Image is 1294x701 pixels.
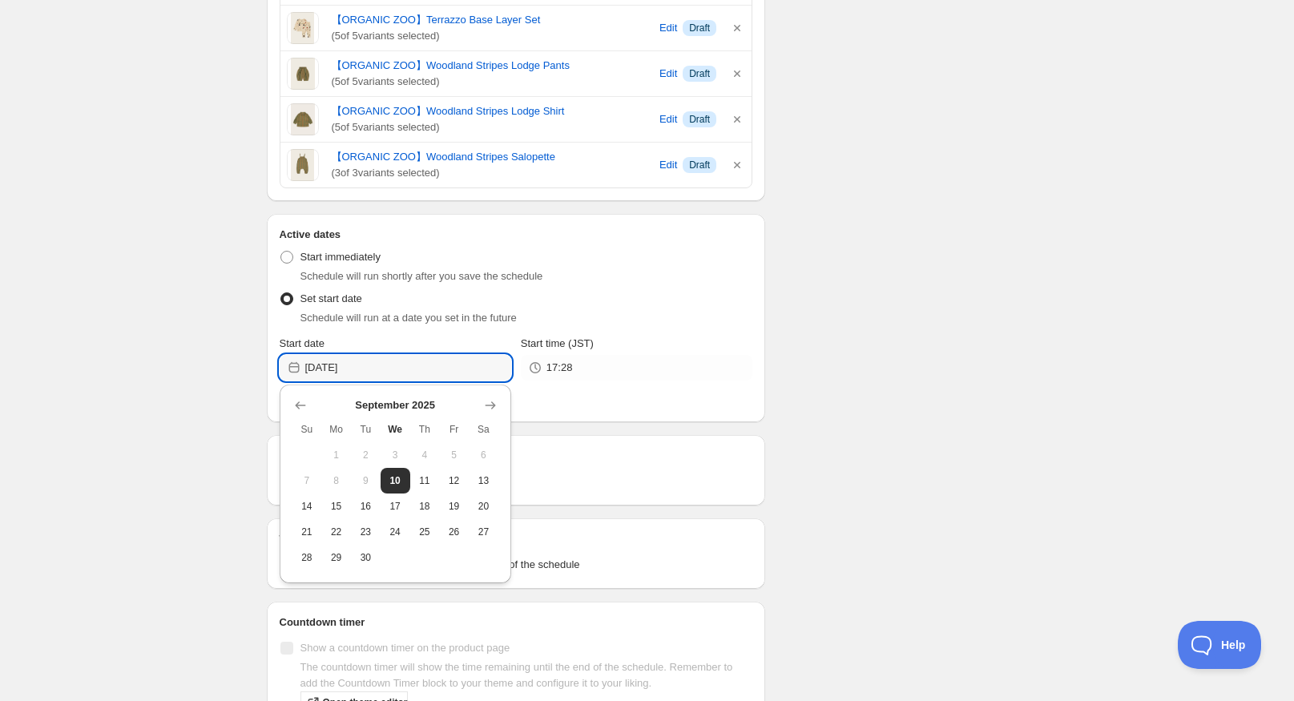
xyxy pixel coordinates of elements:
span: Tu [357,423,374,436]
button: Tuesday September 9 2025 [351,468,381,494]
span: Schedule will run shortly after you save the schedule [300,270,543,282]
button: Wednesday September 3 2025 [381,442,410,468]
button: Friday September 12 2025 [439,468,469,494]
button: Saturday September 13 2025 [469,468,498,494]
button: Wednesday September 24 2025 [381,519,410,545]
span: 11 [417,474,433,487]
th: Saturday [469,417,498,442]
button: Monday September 1 2025 [321,442,351,468]
span: Edit [659,157,677,173]
button: Saturday September 27 2025 [469,519,498,545]
button: Tuesday September 30 2025 [351,545,381,570]
span: 21 [299,526,316,538]
span: 23 [357,526,374,538]
span: Edit [659,20,677,36]
span: 19 [445,500,462,513]
button: Saturday September 6 2025 [469,442,498,468]
button: Edit [657,107,679,132]
button: Sunday September 21 2025 [292,519,322,545]
th: Tuesday [351,417,381,442]
span: 4 [417,449,433,461]
span: 7 [299,474,316,487]
iframe: Toggle Customer Support [1178,621,1262,669]
span: Mo [328,423,345,436]
button: Tuesday September 16 2025 [351,494,381,519]
button: Edit [657,61,679,87]
span: 3 [387,449,404,461]
span: 18 [417,500,433,513]
span: 13 [475,474,492,487]
a: 【ORGANIC ZOO】Terrazzo Base Layer Set [332,12,655,28]
span: 29 [328,551,345,564]
span: Sa [475,423,492,436]
span: Draft [689,22,710,34]
h2: Repeating [280,448,753,464]
button: Friday September 26 2025 [439,519,469,545]
span: ( 3 of 3 variants selected) [332,165,655,181]
th: Thursday [410,417,440,442]
span: 1 [328,449,345,461]
a: 【ORGANIC ZOO】Woodland Stripes Lodge Pants [332,58,655,74]
button: Sunday September 28 2025 [292,545,322,570]
span: Su [299,423,316,436]
span: We [387,423,404,436]
span: Th [417,423,433,436]
span: 25 [417,526,433,538]
span: 17 [387,500,404,513]
button: Today Wednesday September 10 2025 [381,468,410,494]
span: Draft [689,67,710,80]
button: Thursday September 25 2025 [410,519,440,545]
span: 16 [357,500,374,513]
button: Monday September 22 2025 [321,519,351,545]
th: Monday [321,417,351,442]
span: Show a countdown timer on the product page [300,642,510,654]
a: 【ORGANIC ZOO】Woodland Stripes Salopette [332,149,655,165]
span: Start immediately [300,251,381,263]
span: 28 [299,551,316,564]
span: ( 5 of 5 variants selected) [332,28,655,44]
span: Edit [659,111,677,127]
button: Friday September 5 2025 [439,442,469,468]
span: 12 [445,474,462,487]
button: Show next month, October 2025 [479,394,502,417]
button: Sunday September 7 2025 [292,468,322,494]
th: Wednesday [381,417,410,442]
h2: Countdown timer [280,614,753,630]
span: 15 [328,500,345,513]
button: Saturday September 20 2025 [469,494,498,519]
button: Sunday September 14 2025 [292,494,322,519]
span: Edit [659,66,677,82]
span: Draft [689,159,710,171]
button: Monday September 15 2025 [321,494,351,519]
span: 27 [475,526,492,538]
span: Schedule will run at a date you set in the future [300,312,517,324]
span: ( 5 of 5 variants selected) [332,74,655,90]
a: 【ORGANIC ZOO】Woodland Stripes Lodge Shirt [332,103,655,119]
h2: Tags [280,531,753,547]
span: 6 [475,449,492,461]
button: Monday September 8 2025 [321,468,351,494]
span: Fr [445,423,462,436]
button: Show previous month, August 2025 [289,394,312,417]
span: Start time (JST) [521,337,594,349]
span: 8 [328,474,345,487]
span: 9 [357,474,374,487]
span: Draft [689,113,710,126]
th: Friday [439,417,469,442]
span: 24 [387,526,404,538]
button: Tuesday September 23 2025 [351,519,381,545]
span: 30 [357,551,374,564]
button: Monday September 29 2025 [321,545,351,570]
button: Edit [657,152,679,178]
span: 10 [387,474,404,487]
span: Set start date [300,292,362,304]
h2: Active dates [280,227,753,243]
button: Thursday September 18 2025 [410,494,440,519]
span: Start date [280,337,325,349]
span: 22 [328,526,345,538]
span: 20 [475,500,492,513]
th: Sunday [292,417,322,442]
span: 2 [357,449,374,461]
button: Thursday September 4 2025 [410,442,440,468]
span: ( 5 of 5 variants selected) [332,119,655,135]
